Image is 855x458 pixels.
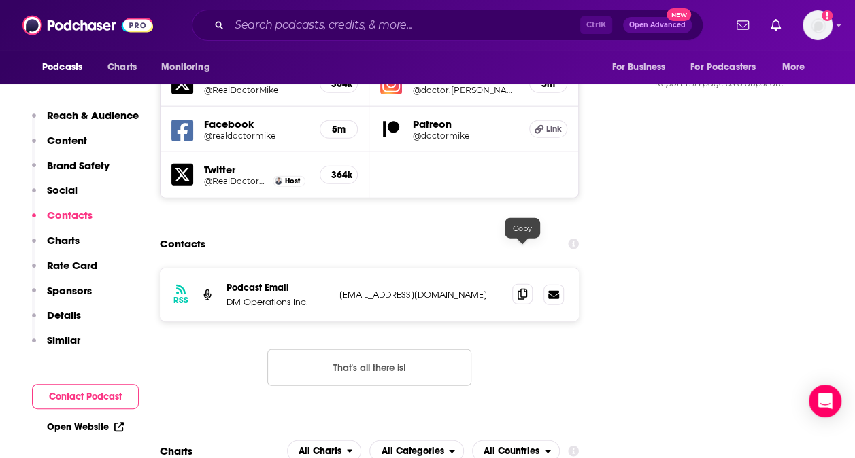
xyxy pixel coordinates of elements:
[47,259,97,272] p: Rate Card
[204,118,309,130] h5: Facebook
[299,446,341,456] span: All Charts
[546,124,562,135] span: Link
[803,10,833,40] img: User Profile
[229,14,580,36] input: Search podcasts, credits, & more...
[682,54,775,80] button: open menu
[413,85,518,95] a: @doctor.[PERSON_NAME]
[381,446,443,456] span: All Categories
[32,309,81,334] button: Details
[773,54,822,80] button: open menu
[32,109,139,134] button: Reach & Audience
[33,54,100,80] button: open menu
[47,421,124,433] a: Open Website
[47,134,87,147] p: Content
[173,295,188,306] h3: RSS
[192,10,703,41] div: Search podcasts, credits, & more...
[47,334,80,347] p: Similar
[803,10,833,40] button: Show profile menu
[22,12,153,38] img: Podchaser - Follow, Share and Rate Podcasts
[32,284,92,309] button: Sponsors
[32,259,97,284] button: Rate Card
[803,10,833,40] span: Logged in as Morgan16
[47,109,139,122] p: Reach & Audience
[47,309,81,321] p: Details
[160,231,205,257] h2: Contacts
[32,234,80,259] button: Charts
[47,284,92,297] p: Sponsors
[331,169,346,181] h5: 364k
[623,17,692,33] button: Open AdvancedNew
[611,58,665,77] span: For Business
[822,10,833,21] svg: Add a profile image
[204,85,309,95] a: @RealDoctorMike
[731,14,754,37] a: Show notifications dropdown
[667,8,691,21] span: New
[529,120,567,138] a: Link
[629,22,686,29] span: Open Advanced
[161,58,209,77] span: Monitoring
[339,289,501,300] p: [EMAIL_ADDRESS][DOMAIN_NAME]
[42,58,82,77] span: Podcasts
[99,54,145,80] a: Charts
[782,58,805,77] span: More
[160,444,192,457] h2: Charts
[32,384,139,409] button: Contact Podcast
[275,177,282,185] img: Dr. Mikhail Varshavski
[267,349,471,386] button: Nothing here.
[227,282,329,294] p: Podcast Email
[690,58,756,77] span: For Podcasters
[47,159,110,172] p: Brand Safety
[32,159,110,184] button: Brand Safety
[413,118,518,130] h5: Patreon
[32,209,93,234] button: Contacts
[580,16,612,34] span: Ctrl K
[204,163,309,176] h5: Twitter
[413,130,518,141] a: @doctormike
[32,334,80,359] button: Similar
[204,130,309,141] a: @realdoctormike
[505,218,540,239] div: Copy
[47,234,80,247] p: Charts
[484,446,539,456] span: All Countries
[331,124,346,135] h5: 5m
[765,14,786,37] a: Show notifications dropdown
[107,58,137,77] span: Charts
[47,209,93,222] p: Contacts
[227,296,329,308] p: DM Operations Inc.
[285,177,300,186] span: Host
[204,176,269,186] a: @RealDoctorMike
[809,385,841,417] div: Open Intercom Messenger
[32,134,87,159] button: Content
[152,54,227,80] button: open menu
[602,54,682,80] button: open menu
[32,183,78,209] button: Social
[47,183,78,196] p: Social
